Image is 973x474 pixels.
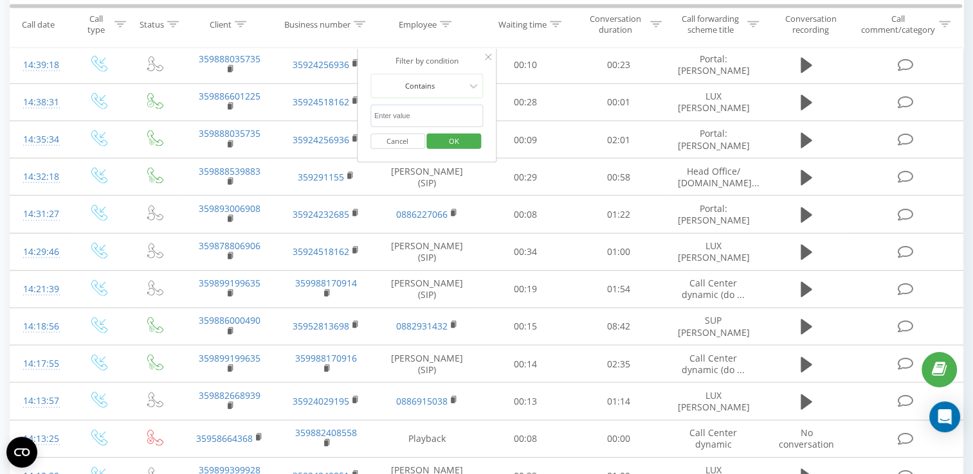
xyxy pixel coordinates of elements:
a: 359899199635 [199,352,260,364]
td: 01:22 [572,196,665,233]
a: 359886000490 [199,314,260,326]
div: Call type [81,13,111,35]
a: 359882408558 [295,426,357,439]
td: [PERSON_NAME] (SIP) [375,270,479,308]
a: 35924256936 [293,134,349,146]
div: 14:29:46 [23,240,57,265]
td: 00:19 [479,270,572,308]
td: Portal: [PERSON_NAME] [665,46,761,83]
span: Call Center dynamic (do ... [682,352,745,376]
td: 02:35 [572,346,665,383]
div: Conversation recording [774,13,848,35]
td: 00:28 [479,83,572,121]
a: 359988170914 [295,277,357,289]
td: [PERSON_NAME] (SIP) [375,159,479,196]
div: 14:38:31 [23,90,57,115]
td: 00:10 [479,46,572,83]
td: 00:09 [479,121,572,159]
td: 00:08 [479,420,572,457]
span: OK [436,131,472,151]
td: 01:54 [572,270,665,308]
div: Waiting time [498,19,547,30]
a: 359291155 [298,171,344,183]
div: 14:21:39 [23,277,57,302]
a: 35952813698 [293,320,349,332]
button: OK [427,134,482,150]
div: Client [210,19,232,30]
input: Enter value [370,105,484,127]
div: Call forwarding scheme title [677,13,744,35]
td: 01:00 [572,233,665,270]
td: 00:34 [479,233,572,270]
a: 0886227066 [396,208,448,220]
div: Conversation duration [583,13,647,35]
td: [PERSON_NAME] (SIP) [375,233,479,270]
td: 00:29 [479,159,572,196]
span: Call Center dynamic (do ... [682,277,745,301]
a: 359882668939 [199,389,260,401]
span: No conversation [779,426,834,450]
a: 35924029195 [293,395,349,407]
td: 00:14 [479,346,572,383]
td: 00:58 [572,159,665,196]
div: 14:17:55 [23,351,57,376]
td: 00:01 [572,83,665,121]
div: Status [140,19,164,30]
div: Call date [22,19,55,30]
td: 00:23 [572,46,665,83]
td: SUP [PERSON_NAME] [665,308,761,345]
a: 0882931432 [396,320,448,332]
a: 35924518162 [293,96,349,108]
a: 0886915038 [396,395,448,407]
a: 35958664368 [196,432,253,444]
td: 01:14 [572,383,665,420]
td: 02:01 [572,121,665,159]
td: 08:42 [572,308,665,345]
td: Call Center dynamic [665,420,761,457]
div: Employee [399,19,437,30]
td: LUX [PERSON_NAME] [665,233,761,270]
span: Head Office/ [DOMAIN_NAME]... [678,165,759,189]
td: [PERSON_NAME] (SIP) [375,346,479,383]
div: Call comment/category [860,13,936,35]
div: Business number [284,19,350,30]
a: 359988170916 [295,352,357,364]
a: 359899199635 [199,277,260,289]
div: 14:39:18 [23,53,57,78]
div: 14:31:27 [23,202,57,227]
a: 359888035735 [199,127,260,139]
a: 359888035735 [199,53,260,65]
button: Cancel [370,134,425,150]
div: Open Intercom Messenger [929,401,960,432]
a: 35924232685 [293,208,349,220]
div: 14:32:18 [23,164,57,189]
div: 14:13:57 [23,389,57,414]
td: Playback [375,420,479,457]
td: LUX [PERSON_NAME] [665,83,761,121]
div: 14:35:34 [23,127,57,152]
a: 359893006908 [199,202,260,215]
td: Portal: [PERSON_NAME] [665,196,761,233]
a: 35924518162 [293,245,349,258]
td: LUX [PERSON_NAME] [665,383,761,420]
td: 00:00 [572,420,665,457]
a: 359888539883 [199,165,260,177]
button: Open CMP widget [6,437,37,468]
a: 359886601225 [199,90,260,102]
div: 14:13:25 [23,426,57,452]
td: Portal: [PERSON_NAME] [665,121,761,159]
div: Filter by condition [370,55,484,67]
div: 14:18:56 [23,314,57,339]
td: 00:13 [479,383,572,420]
a: 35924256936 [293,58,349,71]
a: 359878806906 [199,240,260,252]
td: 00:15 [479,308,572,345]
td: 00:08 [479,196,572,233]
